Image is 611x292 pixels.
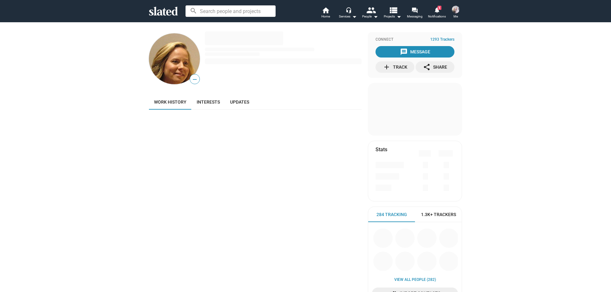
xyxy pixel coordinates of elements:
[376,61,414,73] button: Track
[376,46,454,58] button: Message
[192,94,225,110] a: Interests
[453,13,458,20] span: Me
[149,94,192,110] a: Work history
[400,48,408,56] mat-icon: message
[426,6,448,20] a: 1Notifications
[389,5,398,15] mat-icon: view_list
[430,37,454,42] span: 1293 Trackers
[395,13,403,20] mat-icon: arrow_drop_down
[376,37,454,42] div: Connect
[434,7,440,13] mat-icon: notifications
[337,6,359,20] button: Services
[225,94,254,110] a: Updates
[421,212,456,218] span: 1.3K+ Trackers
[423,63,431,71] mat-icon: share
[230,99,249,105] span: Updates
[154,99,186,105] span: Work history
[322,6,329,14] mat-icon: home
[438,6,441,10] span: 1
[376,212,407,218] span: 284 Tracking
[383,61,407,73] div: Track
[404,6,426,20] a: Messaging
[400,46,430,58] div: Message
[372,13,379,20] mat-icon: arrow_drop_down
[411,7,418,13] mat-icon: forum
[448,4,463,21] button: Timothy SmithMe
[428,13,446,20] span: Notifications
[314,6,337,20] a: Home
[452,6,460,13] img: Timothy Smith
[362,13,378,20] div: People
[346,7,351,13] mat-icon: headset_mic
[376,146,387,153] mat-card-title: Stats
[186,5,276,17] input: Search people and projects
[359,6,381,20] button: People
[423,61,447,73] div: Share
[339,13,357,20] div: Services
[381,6,404,20] button: Projects
[383,63,390,71] mat-icon: add
[384,13,401,20] span: Projects
[394,277,436,282] a: View all People (282)
[321,13,330,20] span: Home
[407,13,423,20] span: Messaging
[350,13,358,20] mat-icon: arrow_drop_down
[416,61,454,73] button: Share
[197,99,220,105] span: Interests
[366,5,376,15] mat-icon: people
[190,75,200,84] span: —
